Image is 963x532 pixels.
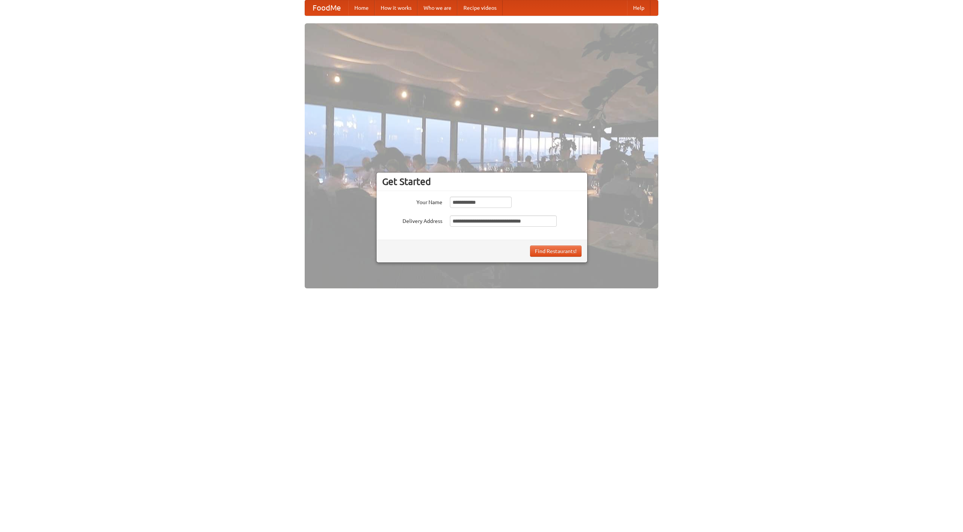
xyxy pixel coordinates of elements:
a: Who we are [418,0,457,15]
a: Home [348,0,375,15]
a: How it works [375,0,418,15]
a: Help [627,0,650,15]
a: FoodMe [305,0,348,15]
h3: Get Started [382,176,582,187]
button: Find Restaurants! [530,246,582,257]
a: Recipe videos [457,0,503,15]
label: Delivery Address [382,215,442,225]
label: Your Name [382,197,442,206]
